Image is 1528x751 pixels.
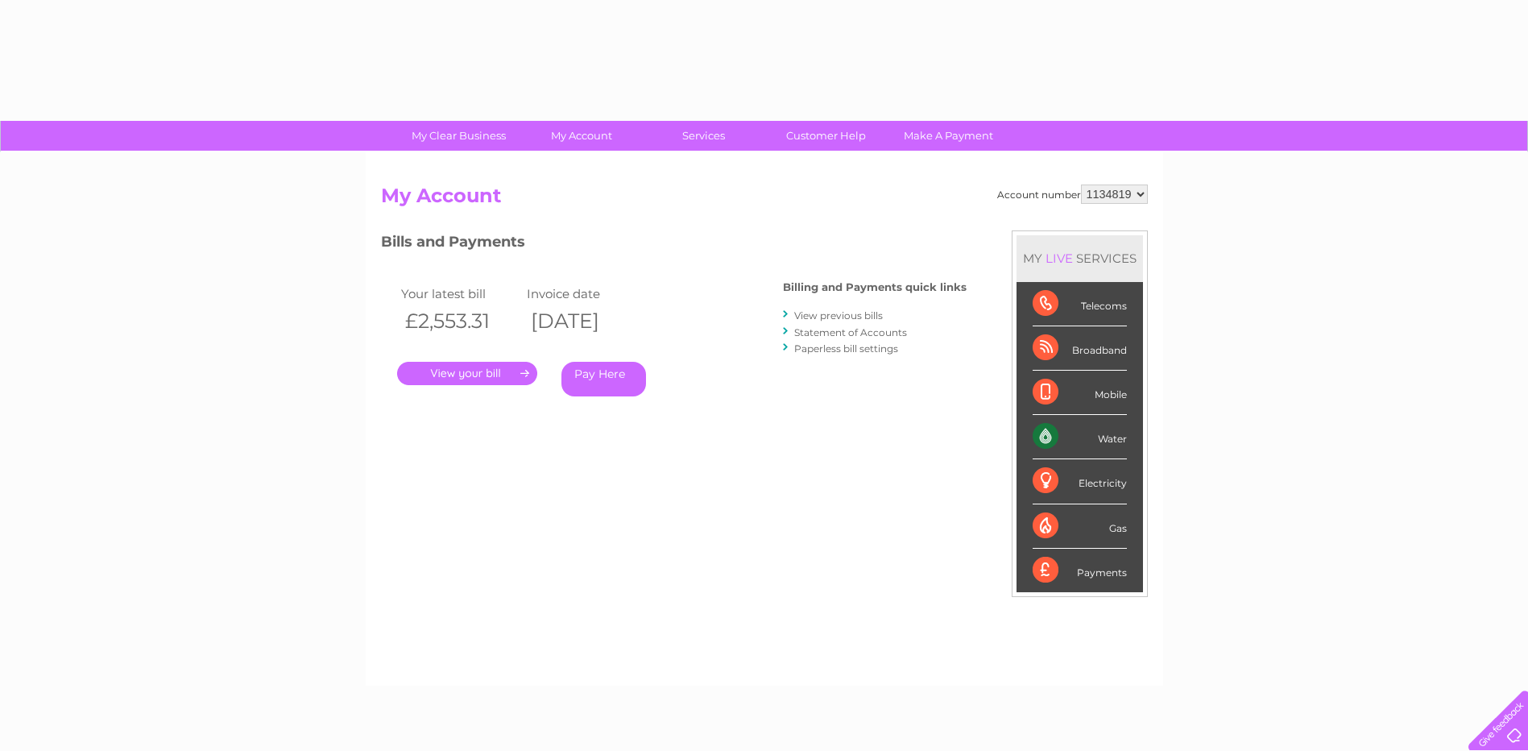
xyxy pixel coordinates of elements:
[882,121,1015,151] a: Make A Payment
[381,185,1148,215] h2: My Account
[1033,282,1127,326] div: Telecoms
[794,326,907,338] a: Statement of Accounts
[1033,549,1127,592] div: Payments
[523,305,648,338] th: [DATE]
[1033,326,1127,371] div: Broadband
[637,121,770,151] a: Services
[1017,235,1143,281] div: MY SERVICES
[760,121,892,151] a: Customer Help
[397,283,523,305] td: Your latest bill
[794,342,898,355] a: Paperless bill settings
[783,281,967,293] h4: Billing and Payments quick links
[561,362,646,396] a: Pay Here
[1033,459,1127,504] div: Electricity
[392,121,525,151] a: My Clear Business
[515,121,648,151] a: My Account
[997,185,1148,204] div: Account number
[397,305,523,338] th: £2,553.31
[1033,504,1127,549] div: Gas
[523,283,648,305] td: Invoice date
[1033,415,1127,459] div: Water
[1033,371,1127,415] div: Mobile
[381,230,967,259] h3: Bills and Payments
[794,309,883,322] a: View previous bills
[1042,251,1076,266] div: LIVE
[397,362,537,385] a: .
